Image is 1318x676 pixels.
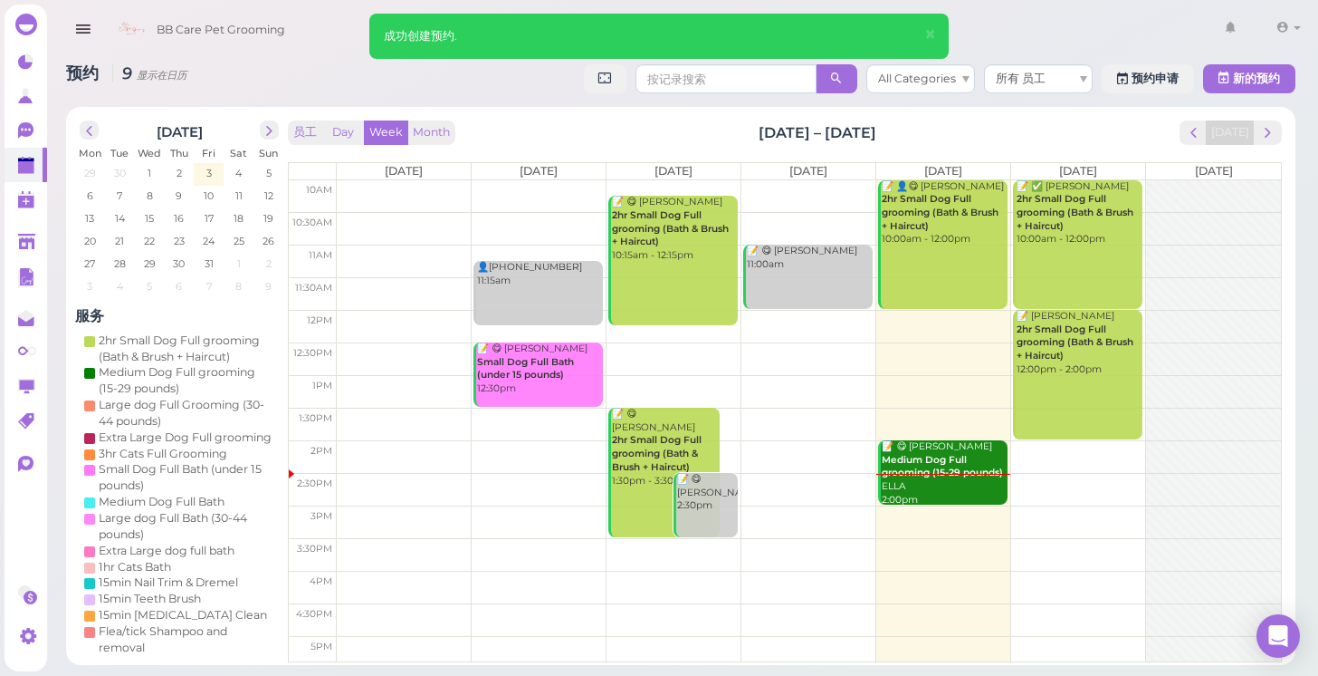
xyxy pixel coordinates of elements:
div: 📝 😋 [PERSON_NAME] 1:30pm - 3:30pm [611,408,719,488]
i: 9 [112,63,186,82]
span: 新的预约 [1233,72,1280,85]
span: 9 [174,188,184,204]
span: 1pm [312,380,332,391]
span: 5 [264,165,273,181]
span: 10:30am [292,217,332,228]
span: 所有 员工 [996,72,1046,85]
input: 按记录搜索 [635,64,817,93]
span: Thu [170,147,188,159]
div: 👤[PHONE_NUMBER] 11:15am [476,261,602,287]
div: 📝 [PERSON_NAME] 12:00pm - 2:00pm [1016,310,1141,376]
button: Month [407,121,455,145]
span: 3:30pm [297,543,332,555]
span: Sun [259,147,278,159]
button: Close [913,14,947,56]
div: 📝 ✅ [PERSON_NAME] 10:00am - 12:00pm [1016,180,1141,246]
div: 📝 👤😋 [PERSON_NAME] 10:00am - 12:00pm [881,180,1007,246]
span: 3 [205,165,214,181]
span: 31 [203,256,215,272]
div: 3hr Cats Full Grooming [99,446,227,462]
span: Sat [230,147,247,159]
div: 📝 😋 [PERSON_NAME] 12:30pm [476,343,602,396]
div: Extra Large Dog Full grooming [99,430,272,446]
span: 2 [264,256,273,272]
button: next [260,121,279,140]
span: 2 [175,165,184,181]
div: 📝 😋 [PERSON_NAME] 11:00am [746,245,872,271]
span: 27 [82,256,97,272]
span: × [924,22,936,47]
span: [DATE] [520,164,558,178]
span: 22 [142,233,157,249]
span: 3pm [310,510,332,522]
button: 员工 [288,121,322,145]
b: Small Dog Full Bath (under 15 pounds) [477,356,574,381]
h2: [DATE] – [DATE] [759,122,876,143]
b: 2hr Small Dog Full grooming (Bath & Brush + Haircut) [1017,193,1133,231]
div: 15min [MEDICAL_DATA] Clean [99,607,267,623]
span: 10 [202,188,215,204]
span: 5 [145,278,154,295]
div: 15min Nail Trim & Dremel [99,575,238,591]
span: 2pm [310,445,332,457]
div: Medium Dog Full Bath [99,494,224,510]
span: 25 [232,233,246,249]
button: prev [1180,121,1208,145]
div: 15min Teeth Brush [99,591,201,607]
span: 13 [83,210,96,227]
span: 4pm [310,575,332,587]
span: 30 [112,165,128,181]
span: 12pm [307,314,332,326]
span: 10am [306,184,332,196]
span: 8 [145,188,155,204]
span: 4 [234,165,244,181]
span: 11 [234,188,244,204]
span: 16 [172,210,186,227]
span: 4:30pm [296,608,332,620]
span: Wed [138,147,161,159]
span: 12 [263,188,275,204]
button: [DATE] [1206,121,1255,145]
span: 5pm [310,641,332,652]
span: [DATE] [385,164,423,178]
span: 7 [115,188,124,204]
span: 26 [261,233,276,249]
span: 20 [82,233,98,249]
span: Fri [202,147,215,159]
span: 3 [85,278,94,295]
div: 1hr Cats Bath [99,559,171,575]
span: [DATE] [1059,164,1097,178]
button: next [1254,121,1282,145]
b: 2hr Small Dog Full grooming (Bath & Brush + Haircut) [612,434,702,472]
span: 17 [203,210,215,227]
span: 14 [113,210,127,227]
span: 9 [263,278,273,295]
span: 29 [82,165,98,181]
span: 11am [309,249,332,261]
div: Large dog Full Grooming (30-44 pounds) [99,397,274,430]
div: 📝 😋 [PERSON_NAME] 2:30pm [676,473,738,513]
small: 显示在日历 [137,69,186,82]
b: 2hr Small Dog Full grooming (Bath & Brush + Haircut) [882,193,998,231]
span: 6 [85,188,95,204]
div: 📝 😋 [PERSON_NAME] 10:15am - 12:15pm [611,196,737,262]
button: 新的预约 [1203,64,1295,93]
div: Large dog Full Bath (30-44 pounds) [99,510,274,543]
span: [DATE] [924,164,962,178]
b: 2hr Small Dog Full grooming (Bath & Brush + Haircut) [1017,324,1133,362]
span: 18 [232,210,245,227]
div: De-shedding [99,656,172,672]
span: 12:30pm [293,347,332,359]
span: 23 [172,233,186,249]
div: Open Intercom Messenger [1256,614,1300,658]
b: 2hr Small Dog Full grooming (Bath & Brush + Haircut) [612,209,729,247]
span: 2:30pm [297,478,332,489]
div: Flea/tick Shampoo and removal [99,623,274,656]
span: 6 [174,278,184,295]
input: 查询客户 [616,15,792,44]
span: 28 [112,256,128,272]
span: 11:30am [295,282,332,294]
span: 1 [146,165,153,181]
span: 7 [205,278,214,295]
div: 2hr Small Dog Full grooming (Bath & Brush + Haircut) [99,333,274,365]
